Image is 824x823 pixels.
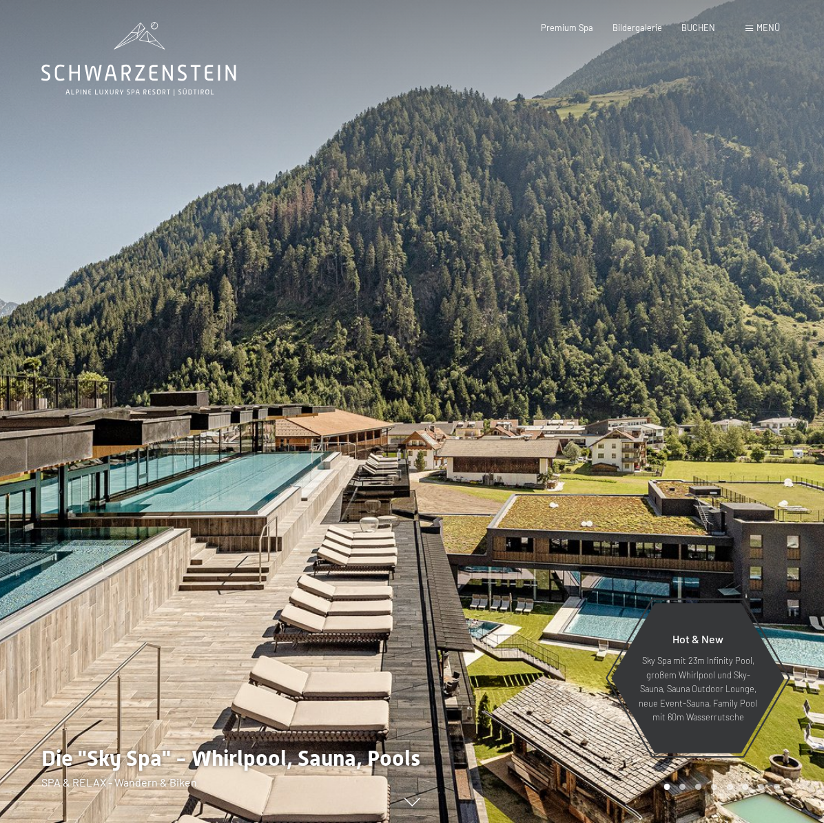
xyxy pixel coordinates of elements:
a: Premium Spa [541,22,593,33]
div: Carousel Pagination [659,784,780,790]
div: Carousel Page 2 [679,784,686,790]
div: Carousel Page 6 [743,784,749,790]
span: Menü [756,22,780,33]
div: Carousel Page 7 [758,784,764,790]
div: Carousel Page 1 (Current Slide) [664,784,670,790]
div: Carousel Page 4 [711,784,717,790]
p: Sky Spa mit 23m Infinity Pool, großem Whirlpool und Sky-Sauna, Sauna Outdoor Lounge, neue Event-S... [638,654,758,724]
span: Hot & New [672,632,723,645]
div: Carousel Page 3 [695,784,701,790]
a: BUCHEN [681,22,715,33]
a: Hot & New Sky Spa mit 23m Infinity Pool, großem Whirlpool und Sky-Sauna, Sauna Outdoor Lounge, ne... [610,603,785,754]
a: Bildergalerie [612,22,662,33]
div: Carousel Page 5 [727,784,733,790]
div: Carousel Page 8 [774,784,780,790]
